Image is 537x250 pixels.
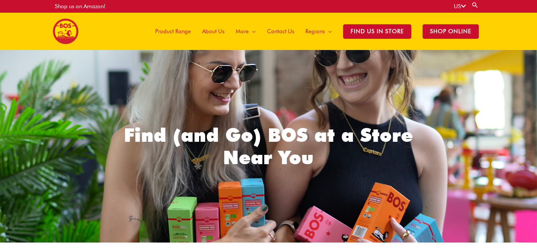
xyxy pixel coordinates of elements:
[53,19,78,44] img: BOS United States
[120,124,417,169] h1: Find (and Go) BOS at a Store Near You
[144,13,484,50] nav: Site Navigation
[454,3,466,10] a: US
[236,20,249,43] span: More
[150,13,197,50] a: Product Range
[471,1,479,9] a: Search button
[305,20,325,43] span: Regions
[155,20,191,43] span: Product Range
[423,24,479,39] span: SHOP ONLINE
[230,13,261,50] a: More
[267,20,294,43] span: Contact Us
[337,13,417,50] a: Find Us in Store
[202,20,224,43] span: About Us
[261,13,300,50] a: Contact Us
[197,13,230,50] a: About Us
[343,24,411,39] span: Find Us in Store
[300,13,337,50] a: Regions
[417,13,484,50] a: SHOP ONLINE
